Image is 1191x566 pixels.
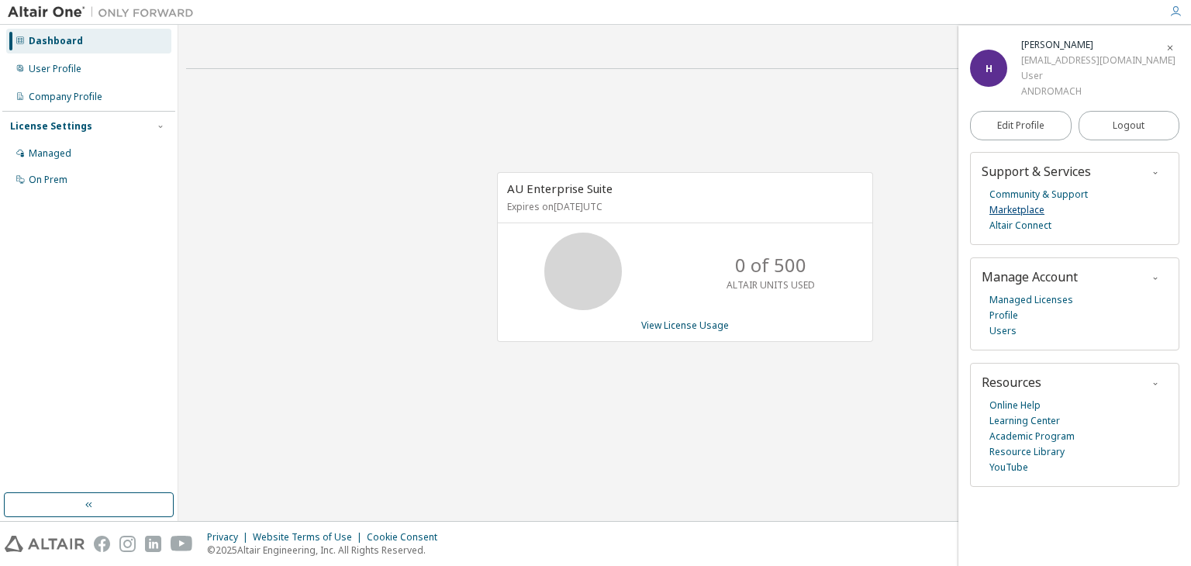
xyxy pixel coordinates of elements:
a: Users [989,323,1017,339]
a: Academic Program [989,429,1075,444]
a: Learning Center [989,413,1060,429]
p: 0 of 500 [735,252,806,278]
p: ALTAIR UNITS USED [727,278,815,292]
span: Resources [982,374,1041,391]
img: Altair One [8,5,202,20]
span: H [986,62,992,75]
a: Profile [989,308,1018,323]
a: Marketplace [989,202,1044,218]
a: Edit Profile [970,111,1072,140]
img: instagram.svg [119,536,136,552]
a: Online Help [989,398,1041,413]
p: Expires on [DATE] UTC [507,200,859,213]
span: AU Enterprise Suite [507,181,613,196]
div: ANDROMACH [1021,84,1175,99]
span: Edit Profile [997,119,1044,132]
div: Hugo Verjus [1021,37,1175,53]
p: © 2025 Altair Engineering, Inc. All Rights Reserved. [207,544,447,557]
a: YouTube [989,460,1028,475]
img: linkedin.svg [145,536,161,552]
span: Support & Services [982,163,1091,180]
div: On Prem [29,174,67,186]
div: Privacy [207,531,253,544]
button: Logout [1079,111,1180,140]
div: [EMAIL_ADDRESS][DOMAIN_NAME] [1021,53,1175,68]
span: Logout [1113,118,1144,133]
div: Managed [29,147,71,160]
img: youtube.svg [171,536,193,552]
span: Manage Account [982,268,1078,285]
div: Dashboard [29,35,83,47]
div: Cookie Consent [367,531,447,544]
a: Managed Licenses [989,292,1073,308]
div: User Profile [29,63,81,75]
a: Community & Support [989,187,1088,202]
div: User [1021,68,1175,84]
a: View License Usage [641,319,729,332]
img: facebook.svg [94,536,110,552]
div: Company Profile [29,91,102,103]
div: Website Terms of Use [253,531,367,544]
a: Resource Library [989,444,1065,460]
div: License Settings [10,120,92,133]
a: Altair Connect [989,218,1051,233]
img: altair_logo.svg [5,536,85,552]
